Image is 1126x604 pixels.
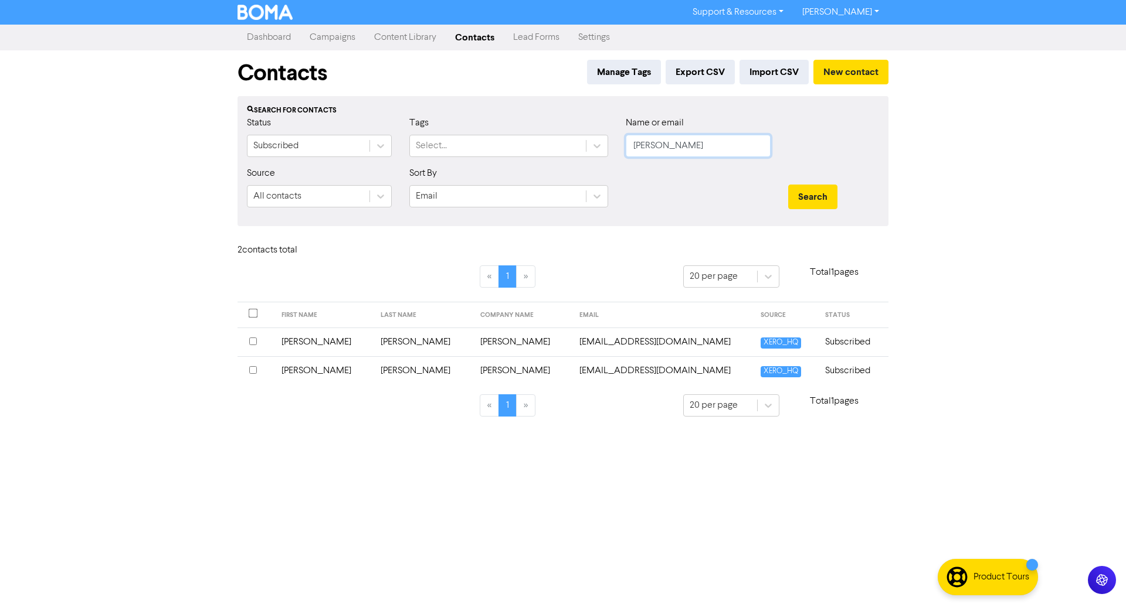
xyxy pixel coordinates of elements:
[818,302,888,328] th: STATUS
[238,245,331,256] h6: 2 contact s total
[274,302,374,328] th: FIRST NAME
[683,3,793,22] a: Support & Resources
[690,269,738,284] div: 20 per page
[779,394,888,408] p: Total 1 pages
[761,337,801,349] span: XERO_HQ
[813,60,888,84] button: New contact
[274,356,374,385] td: [PERSON_NAME]
[788,185,837,209] button: Search
[253,189,301,203] div: All contacts
[374,356,473,385] td: [PERSON_NAME]
[473,302,573,328] th: COMPANY NAME
[238,5,293,20] img: BOMA Logo
[300,26,365,49] a: Campaigns
[779,265,888,279] p: Total 1 pages
[818,327,888,356] td: Subscribed
[498,265,517,288] a: Page 1 is your current page
[253,139,299,153] div: Subscribed
[238,60,327,87] h1: Contacts
[409,116,429,130] label: Tags
[569,26,619,49] a: Settings
[690,398,738,412] div: 20 per page
[374,327,473,356] td: [PERSON_NAME]
[473,356,573,385] td: [PERSON_NAME]
[247,105,879,116] div: Search for contacts
[666,60,735,84] button: Export CSV
[247,166,275,180] label: Source
[238,26,300,49] a: Dashboard
[626,116,684,130] label: Name or email
[446,26,504,49] a: Contacts
[409,166,437,180] label: Sort By
[498,394,517,417] a: Page 1 is your current page
[416,139,447,153] div: Select...
[818,356,888,385] td: Subscribed
[374,302,473,328] th: LAST NAME
[572,302,753,328] th: EMAIL
[754,302,819,328] th: SOURCE
[504,26,569,49] a: Lead Forms
[365,26,446,49] a: Content Library
[274,327,374,356] td: [PERSON_NAME]
[761,366,801,377] span: XERO_HQ
[740,60,809,84] button: Import CSV
[572,356,753,385] td: jxxc@live.com
[979,477,1126,604] iframe: Chat Widget
[587,60,661,84] button: Manage Tags
[473,327,573,356] td: [PERSON_NAME]
[247,116,271,130] label: Status
[793,3,888,22] a: [PERSON_NAME]
[416,189,437,203] div: Email
[572,327,753,356] td: johno5468@hotmail.com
